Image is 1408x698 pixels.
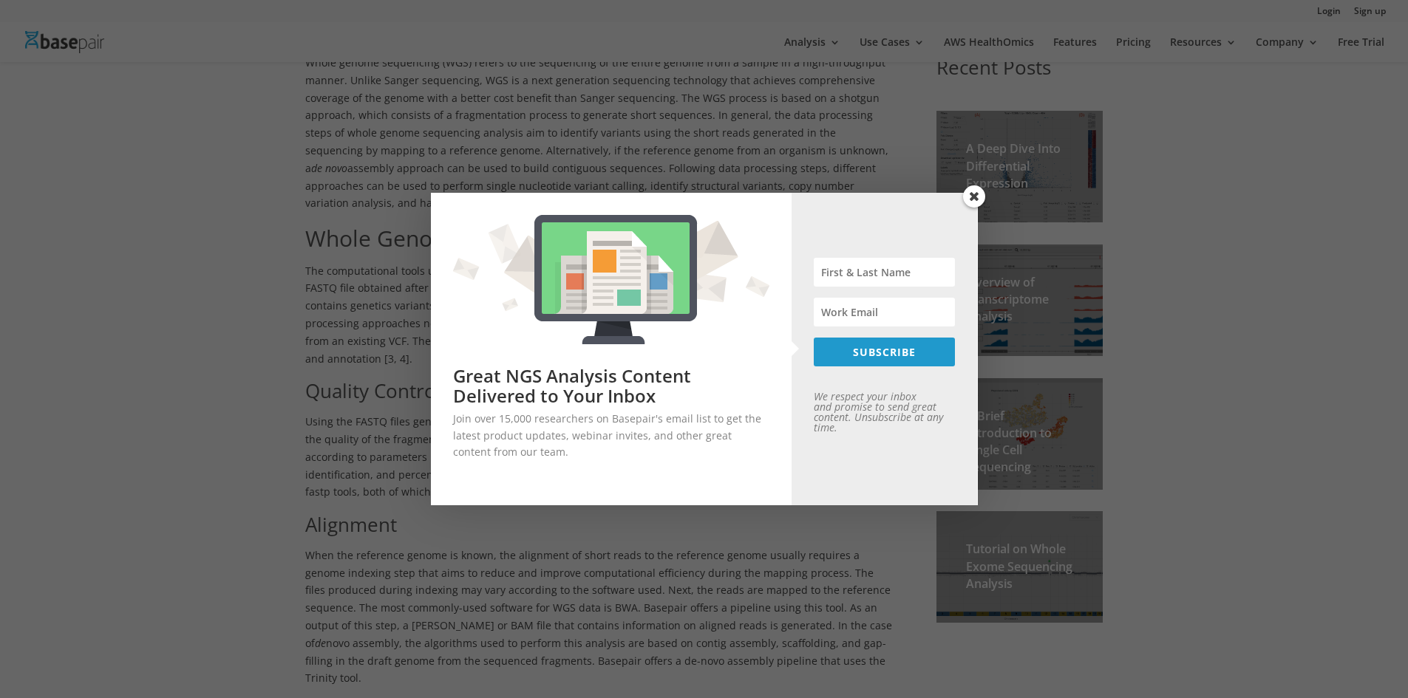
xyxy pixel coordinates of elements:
em: We respect your inbox and promise to send great content. Unsubscribe at any time. [814,389,943,434]
iframe: Drift Widget Chat Controller [1124,592,1390,680]
input: Work Email [814,298,956,326]
h2: Great NGS Analysis Content Delivered to Your Inbox [453,366,769,406]
img: Great NGS Analysis Content Delivered to Your Inbox [442,204,780,355]
span: SUBSCRIBE [853,345,916,359]
p: Join over 15,000 researchers on Basepair's email list to get the latest product updates, webinar ... [453,411,769,460]
input: First & Last Name [814,258,956,287]
button: SUBSCRIBE [814,338,956,366]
